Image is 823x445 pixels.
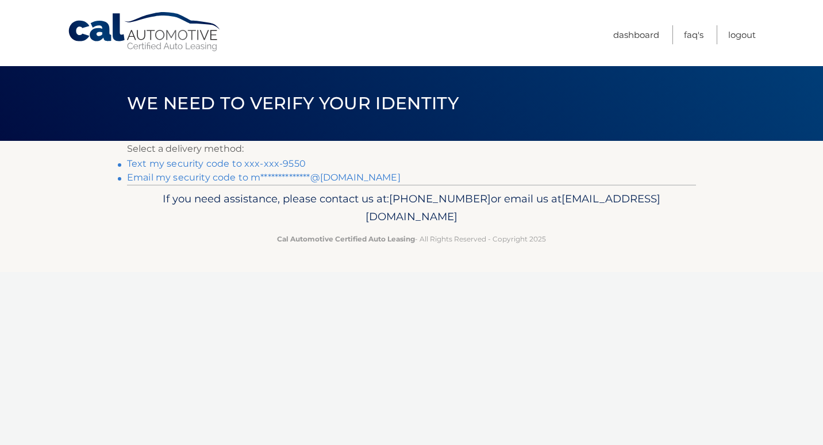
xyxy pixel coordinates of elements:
a: Dashboard [613,25,659,44]
p: Select a delivery method: [127,141,696,157]
span: [PHONE_NUMBER] [389,192,491,205]
a: FAQ's [684,25,703,44]
p: If you need assistance, please contact us at: or email us at [134,190,689,227]
a: Text my security code to xxx-xxx-9550 [127,158,306,169]
a: Logout [728,25,756,44]
strong: Cal Automotive Certified Auto Leasing [277,235,415,243]
a: Cal Automotive [67,11,222,52]
p: - All Rights Reserved - Copyright 2025 [134,233,689,245]
span: We need to verify your identity [127,93,459,114]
